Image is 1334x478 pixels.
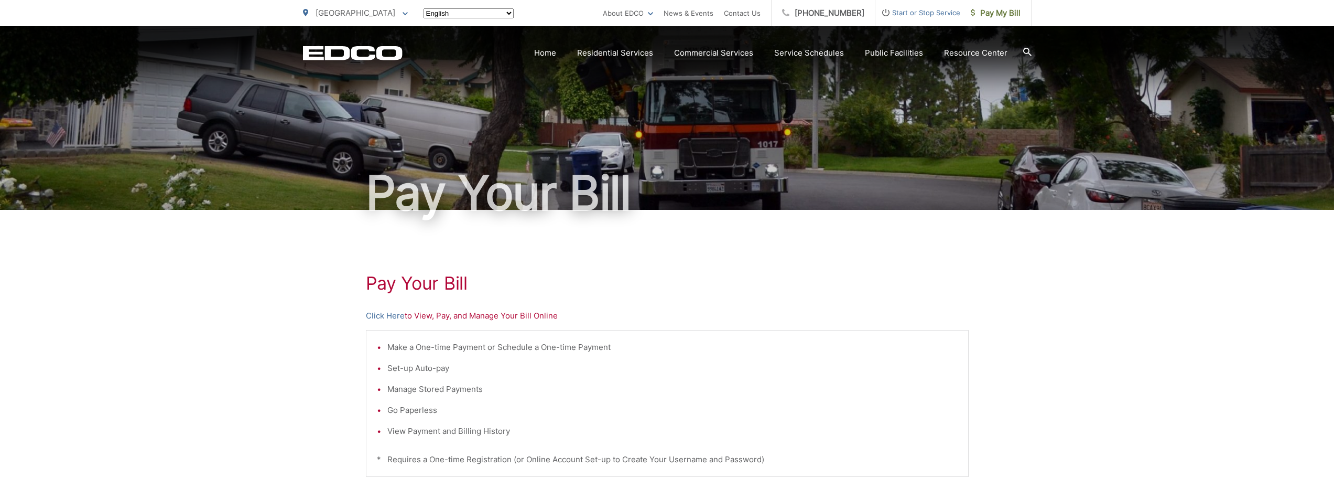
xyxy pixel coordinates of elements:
[971,7,1021,19] span: Pay My Bill
[366,310,969,322] p: to View, Pay, and Manage Your Bill Online
[724,7,761,19] a: Contact Us
[303,46,403,60] a: EDCD logo. Return to the homepage.
[387,383,958,396] li: Manage Stored Payments
[424,8,514,18] select: Select a language
[603,7,653,19] a: About EDCO
[377,453,958,466] p: * Requires a One-time Registration (or Online Account Set-up to Create Your Username and Password)
[303,167,1032,219] h1: Pay Your Bill
[316,8,395,18] span: [GEOGRAPHIC_DATA]
[387,341,958,354] li: Make a One-time Payment or Schedule a One-time Payment
[387,404,958,417] li: Go Paperless
[366,310,405,322] a: Click Here
[774,47,844,59] a: Service Schedules
[865,47,923,59] a: Public Facilities
[366,273,969,294] h1: Pay Your Bill
[674,47,753,59] a: Commercial Services
[577,47,653,59] a: Residential Services
[534,47,556,59] a: Home
[387,362,958,375] li: Set-up Auto-pay
[944,47,1007,59] a: Resource Center
[664,7,713,19] a: News & Events
[387,425,958,438] li: View Payment and Billing History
